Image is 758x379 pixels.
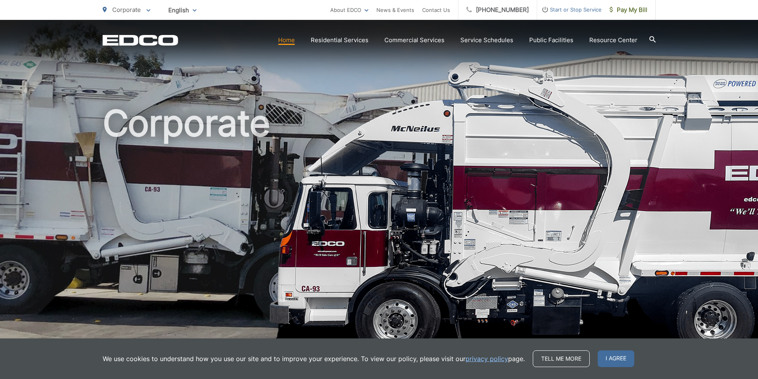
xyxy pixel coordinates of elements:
[278,35,295,45] a: Home
[384,35,444,45] a: Commercial Services
[460,35,513,45] a: Service Schedules
[311,35,368,45] a: Residential Services
[533,350,590,367] a: Tell me more
[422,5,450,15] a: Contact Us
[112,6,141,14] span: Corporate
[376,5,414,15] a: News & Events
[162,3,203,17] span: English
[103,35,178,46] a: EDCD logo. Return to the homepage.
[598,350,634,367] span: I agree
[589,35,637,45] a: Resource Center
[610,5,647,15] span: Pay My Bill
[103,103,656,355] h1: Corporate
[330,5,368,15] a: About EDCO
[103,354,525,363] p: We use cookies to understand how you use our site and to improve your experience. To view our pol...
[466,354,508,363] a: privacy policy
[529,35,573,45] a: Public Facilities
